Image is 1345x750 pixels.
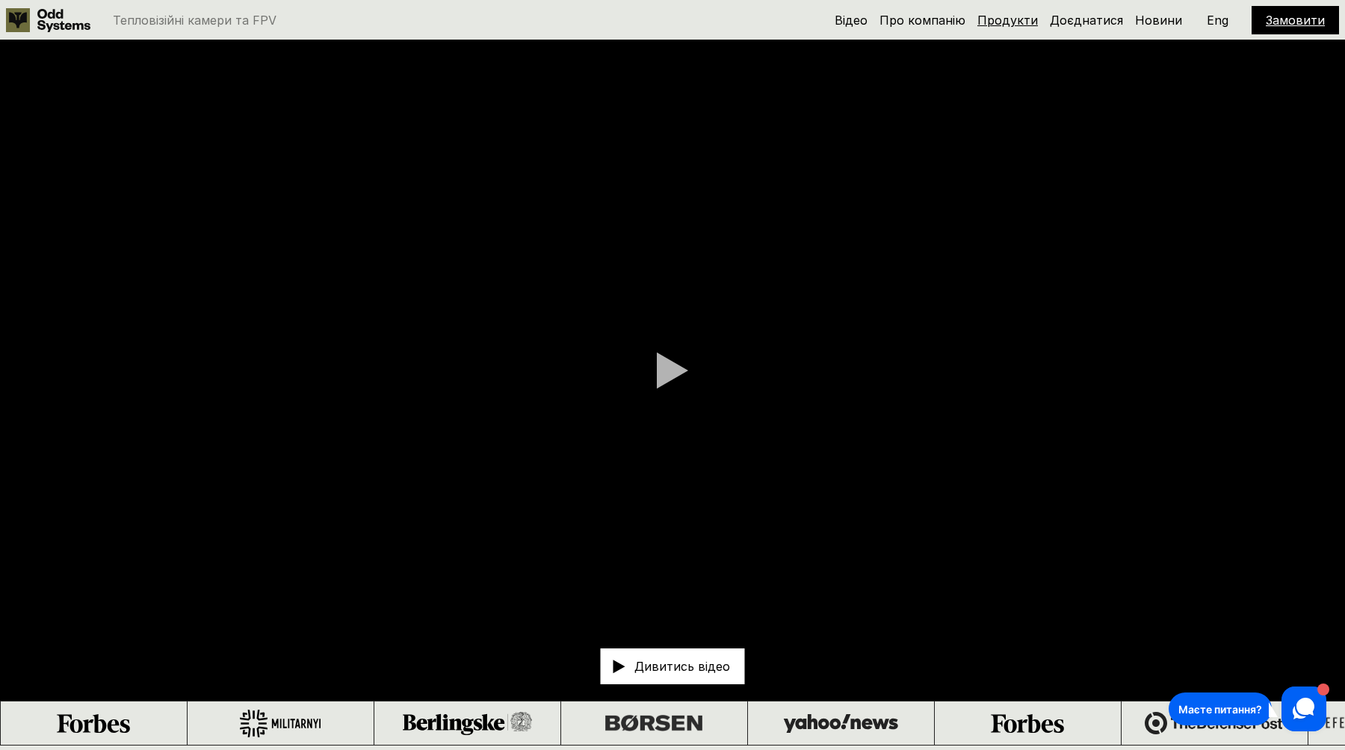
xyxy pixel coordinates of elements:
a: Замовити [1266,13,1325,28]
a: Про компанію [879,13,965,28]
a: Новини [1135,13,1182,28]
p: Eng [1207,14,1228,26]
p: Тепловізійні камери та FPV [113,14,276,26]
a: Відео [835,13,868,28]
a: Доєднатися [1050,13,1123,28]
iframe: HelpCrunch [1165,683,1330,735]
p: Дивитись відео [634,660,730,672]
a: Продукти [977,13,1038,28]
